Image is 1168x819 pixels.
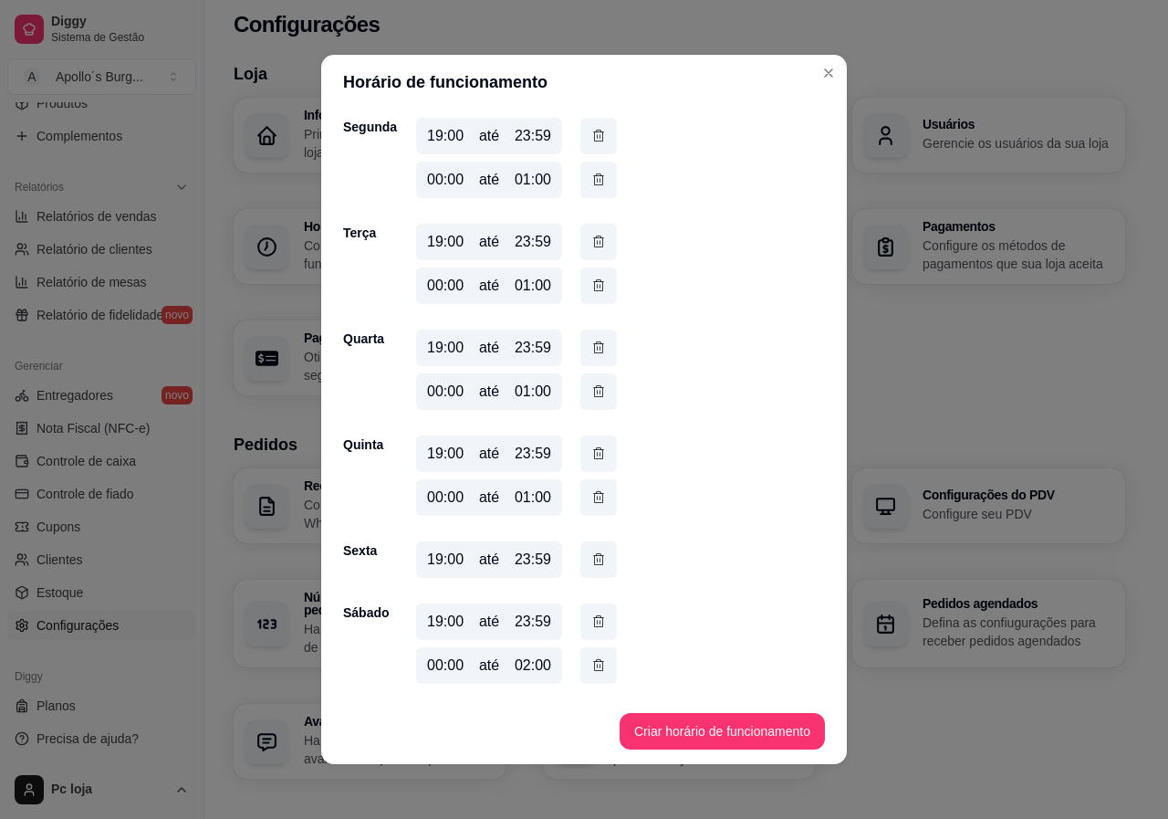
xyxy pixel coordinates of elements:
[427,275,464,297] div: 00:00
[479,169,499,191] div: até
[814,58,843,88] button: Close
[479,275,499,297] div: até
[479,611,499,633] div: até
[479,337,499,359] div: até
[343,224,380,242] div: Terça
[343,436,380,454] div: Quinta
[343,604,380,622] div: Sábado
[427,443,464,465] div: 19:00
[427,337,464,359] div: 19:00
[427,125,464,147] div: 19:00
[515,655,551,677] div: 02:00
[620,713,825,750] button: Criar horário de funcionamento
[515,231,551,253] div: 23:59
[343,118,380,136] div: Segunda
[427,487,464,509] div: 00:00
[343,541,380,560] div: Sexta
[427,381,464,403] div: 00:00
[479,381,499,403] div: até
[515,549,551,571] div: 23:59
[515,611,551,633] div: 23:59
[515,275,551,297] div: 01:00
[515,125,551,147] div: 23:59
[427,611,464,633] div: 19:00
[427,169,464,191] div: 00:00
[515,443,551,465] div: 23:59
[479,655,499,677] div: até
[515,381,551,403] div: 01:00
[321,55,847,110] header: Horário de funcionamento
[515,337,551,359] div: 23:59
[479,443,499,465] div: até
[479,231,499,253] div: até
[427,655,464,677] div: 00:00
[427,549,464,571] div: 19:00
[479,125,499,147] div: até
[343,330,380,348] div: Quarta
[515,169,551,191] div: 01:00
[479,487,499,509] div: até
[479,549,499,571] div: até
[515,487,551,509] div: 01:00
[427,231,464,253] div: 19:00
